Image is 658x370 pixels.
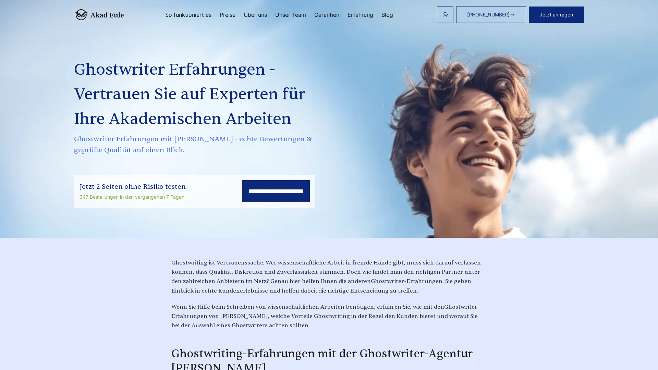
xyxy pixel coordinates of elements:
[348,12,373,17] a: Erfahrung
[442,12,448,17] img: email
[244,12,267,17] a: Über uns
[171,258,487,296] p: Ghostwriter-Erfahrungen
[171,259,481,285] span: Ghostwriting ist Vertrauenssache. Wer wissenschaftliche Arbeit in fremde Hände gibt, muss sich da...
[381,12,393,17] a: Blog
[74,9,124,20] img: logo
[80,181,186,192] div: Jetzt 2 Seiten ohne Risiko testen
[171,278,471,294] span: . Sie geben Einblick in echte Kundenerlebnisse und helfen dabei, die richtige Entscheidung zu tre...
[171,303,487,331] p: Ghostwriter-Erfahrungen von [PERSON_NAME]
[314,12,339,17] a: Garantien
[171,304,444,310] span: Wenn Sie Hilfe beim Schreiben von wissenschaftlichen Arbeiten benötigen, erfahren Sie, wie mit den
[171,313,478,329] span: , welche Vorteile Ghostwriting in der Regel den Kunden bietet und worauf Sie bei der Auswahl eine...
[529,7,584,23] button: Jetzt anfragen
[220,12,235,17] a: Preise
[74,134,332,156] span: Ghostwriter Erfahrungen mit [PERSON_NAME] - echte Bewertungen & geprüfte Qualität auf einen Blick.
[74,58,332,132] h1: Ghostwriter Erfahrungen - Vertrauen Sie auf Experten für Ihre Akademischen Arbeiten
[456,7,526,23] a: [PHONE_NUMBER]
[165,12,211,17] a: So funktioniert es
[275,12,306,17] a: Unser Team
[467,12,510,17] span: [PHONE_NUMBER]
[80,193,186,201] div: 347 Bestellungen in den vergangenen 7 Tagen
